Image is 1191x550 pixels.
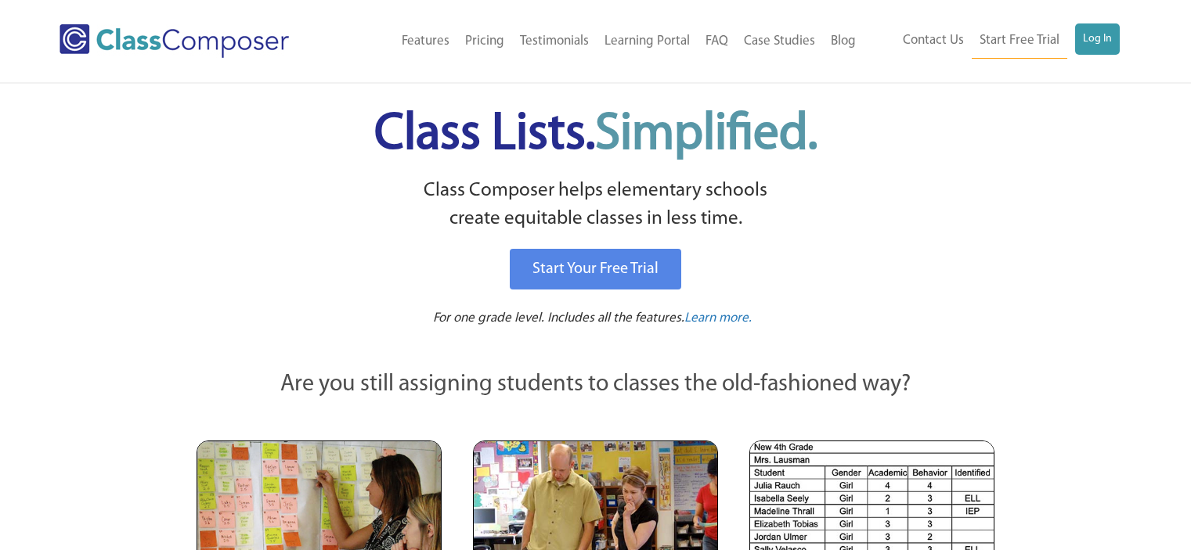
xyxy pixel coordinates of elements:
a: Features [394,24,457,59]
nav: Header Menu [339,24,863,59]
span: Learn more. [684,311,752,325]
span: For one grade level. Includes all the features. [433,311,684,325]
a: Pricing [457,24,512,59]
a: Learn more. [684,309,752,329]
a: Start Your Free Trial [510,249,681,289]
span: Simplified. [595,110,817,160]
a: Start Free Trial [972,23,1067,59]
span: Class Lists. [374,110,817,160]
a: Case Studies [736,24,823,59]
a: Log In [1075,23,1120,55]
a: Contact Us [895,23,972,58]
p: Class Composer helps elementary schools create equitable classes in less time. [194,177,998,234]
span: Start Your Free Trial [532,261,659,277]
p: Are you still assigning students to classes the old-fashioned way? [197,368,995,402]
img: Class Composer [60,24,289,58]
a: FAQ [698,24,736,59]
a: Learning Portal [597,24,698,59]
a: Blog [823,24,864,59]
nav: Header Menu [864,23,1120,59]
a: Testimonials [512,24,597,59]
